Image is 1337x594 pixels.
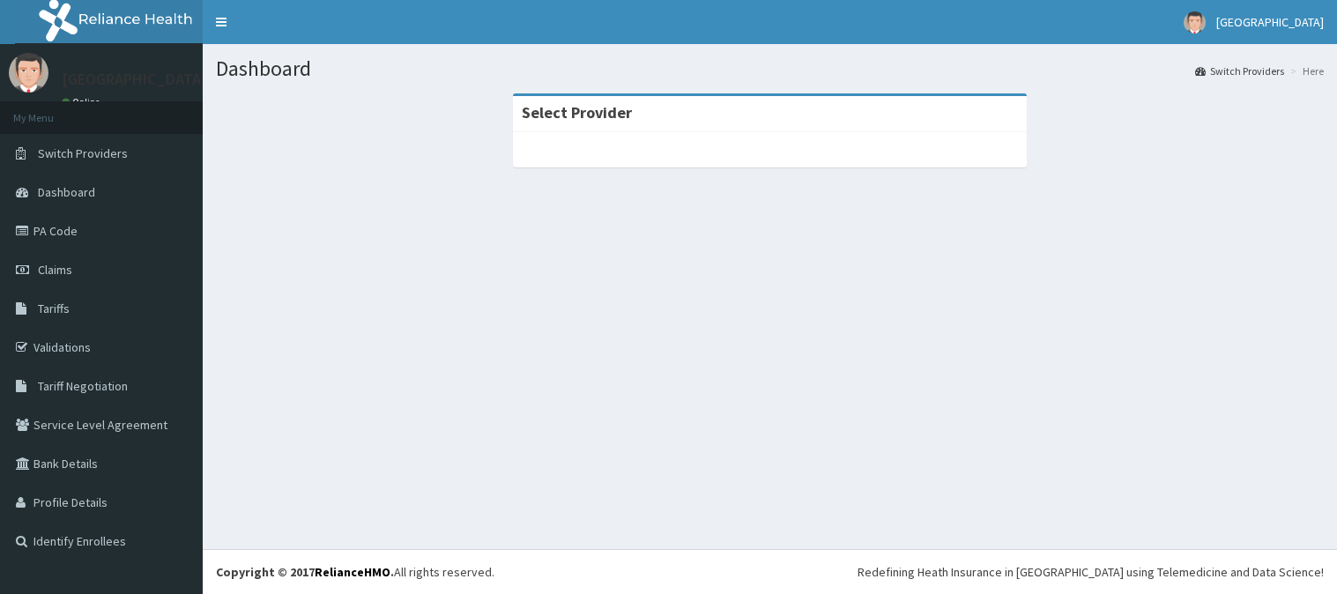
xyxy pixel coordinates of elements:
[522,102,632,123] strong: Select Provider
[315,564,390,580] a: RelianceHMO
[62,96,104,108] a: Online
[1286,63,1324,78] li: Here
[38,262,72,278] span: Claims
[9,53,48,93] img: User Image
[38,378,128,394] span: Tariff Negotiation
[1216,14,1324,30] span: [GEOGRAPHIC_DATA]
[203,549,1337,594] footer: All rights reserved.
[216,57,1324,80] h1: Dashboard
[38,145,128,161] span: Switch Providers
[38,184,95,200] span: Dashboard
[1184,11,1206,33] img: User Image
[858,563,1324,581] div: Redefining Heath Insurance in [GEOGRAPHIC_DATA] using Telemedicine and Data Science!
[62,71,207,87] p: [GEOGRAPHIC_DATA]
[1195,63,1284,78] a: Switch Providers
[216,564,394,580] strong: Copyright © 2017 .
[38,301,70,316] span: Tariffs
